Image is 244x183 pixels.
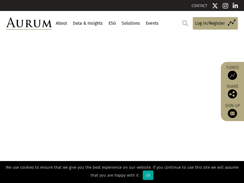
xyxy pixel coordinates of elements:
[224,65,241,80] a: Funds
[228,109,237,118] img: Sign up to our newsletter
[195,20,225,27] span: Log in/Register
[108,18,117,29] a: ESG
[193,17,238,30] a: Log in/Register
[228,71,237,80] img: Access Funds
[233,3,238,9] img: Linkedin icon
[143,170,153,180] div: Ok
[55,18,68,29] a: About
[224,84,241,99] div: Share
[223,3,228,9] img: Instagram icon
[145,18,159,29] a: Events
[212,3,218,9] img: Twitter icon
[192,3,207,8] a: CONTACT
[6,17,52,30] img: Aurum
[224,103,241,118] a: Sign up
[228,89,237,99] img: Share this post
[121,18,141,29] a: Solutions
[72,18,103,29] a: Data & Insights
[182,20,188,26] img: search.svg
